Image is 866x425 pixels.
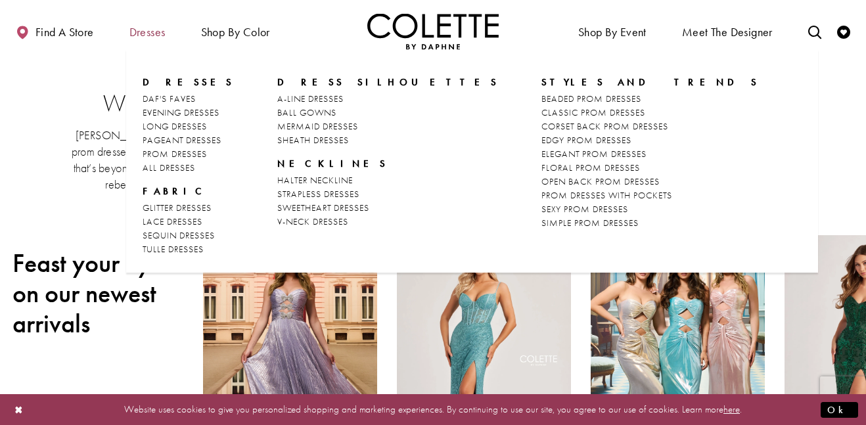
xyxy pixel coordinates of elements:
[277,188,359,200] span: STRAPLESS DRESSES
[143,120,207,132] span: LONG DRESSES
[143,147,235,161] a: PROM DRESSES
[541,133,759,147] a: EDGY PROM DRESSES
[277,93,344,104] span: A-LINE DRESSES
[834,13,854,49] a: Check Wishlist
[541,93,641,104] span: BEADED PROM DRESSES
[541,120,668,132] span: CORSET BACK PROM DRESSES
[143,185,235,198] span: FABRIC
[541,106,759,120] a: CLASSIC PROM DRESSES
[277,76,499,89] span: DRESS SILHOUETTES
[143,161,235,175] a: ALL DRESSES
[143,201,235,215] a: GLITTER DRESSES
[143,185,208,198] span: FABRIC
[12,13,97,49] a: Find a store
[682,26,773,39] span: Meet the designer
[143,215,202,227] span: LACE DRESSES
[277,173,499,187] a: HALTER NECKLINE
[143,93,196,104] span: DAF'S FAVES
[277,133,499,147] a: SHEATH DRESSES
[277,215,499,229] a: V-NECK DRESSES
[143,134,221,146] span: PAGEANT DRESSES
[143,76,235,89] span: Dresses
[143,229,215,241] span: SEQUIN DRESSES
[70,127,796,192] p: [PERSON_NAME] by [PERSON_NAME] is THE incredible, premiere prom dress collection for those in [GE...
[129,26,166,39] span: Dresses
[277,106,499,120] a: BALL GOWNS
[541,216,759,230] a: SIMPLE PROM DRESSES
[39,91,827,117] h2: Where to buy prom dresses in [GEOGRAPHIC_DATA], [US_STATE]
[143,243,204,255] span: TULLE DRESSES
[367,13,499,49] a: Visit Home Page
[367,13,499,49] img: Colette by Daphne
[541,202,759,216] a: SEXY PROM DRESSES
[143,120,235,133] a: LONG DRESSES
[277,201,499,215] a: SWEETHEART DRESSES
[126,13,169,49] span: Dresses
[277,174,353,186] span: HALTER NECKLINE
[12,248,183,339] h2: Feast your eyes on our newest arrivals
[95,401,771,418] p: Website uses cookies to give you personalized shopping and marketing experiences. By continuing t...
[277,157,499,170] span: NECKLINES
[541,134,631,146] span: EDGY PROM DRESSES
[198,13,273,49] span: Shop by color
[541,147,759,161] a: ELEGANT PROM DRESSES
[277,202,369,213] span: SWEETHEART DRESSES
[541,76,759,89] span: STYLES AND TRENDS
[277,120,358,132] span: MERMAID DRESSES
[575,13,650,49] span: Shop By Event
[8,398,30,421] button: Close Dialog
[541,189,759,202] a: PROM DRESSES WITH POCKETS
[201,26,270,39] span: Shop by color
[541,189,672,201] span: PROM DRESSES WITH POCKETS
[277,134,349,146] span: SHEATH DRESSES
[277,106,336,118] span: BALL GOWNS
[805,13,825,49] a: Toggle search
[35,26,94,39] span: Find a store
[277,157,388,170] span: NECKLINES
[723,403,740,416] a: here
[277,120,499,133] a: MERMAID DRESSES
[541,217,639,229] span: SIMPLE PROM DRESSES
[277,92,499,106] a: A-LINE DRESSES
[578,26,647,39] span: Shop By Event
[541,175,759,189] a: OPEN BACK PROM DRESSES
[143,215,235,229] a: LACE DRESSES
[143,229,235,242] a: SEQUIN DRESSES
[541,92,759,106] a: BEADED PROM DRESSES
[143,106,219,118] span: EVENING DRESSES
[541,106,645,118] span: CLASSIC PROM DRESSES
[541,161,759,175] a: FLORAL PROM DRESSES
[541,203,628,215] span: SEXY PROM DRESSES
[541,175,660,187] span: OPEN BACK PROM DRESSES
[541,120,759,133] a: CORSET BACK PROM DRESSES
[541,148,647,160] span: ELEGANT PROM DRESSES
[143,148,207,160] span: PROM DRESSES
[679,13,776,49] a: Meet the designer
[143,242,235,256] a: TULLE DRESSES
[277,187,499,201] a: STRAPLESS DRESSES
[821,401,858,418] button: Submit Dialog
[277,215,348,227] span: V-NECK DRESSES
[143,92,235,106] a: DAF'S FAVES
[143,162,195,173] span: ALL DRESSES
[143,202,212,213] span: GLITTER DRESSES
[143,133,235,147] a: PAGEANT DRESSES
[541,162,640,173] span: FLORAL PROM DRESSES
[143,106,235,120] a: EVENING DRESSES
